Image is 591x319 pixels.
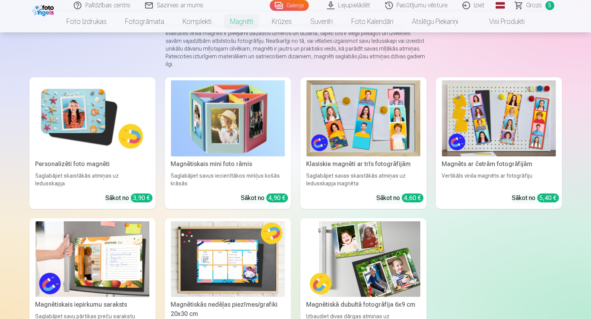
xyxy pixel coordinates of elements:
div: Magnētiskā dubultā fotogrāfija 6x9 cm [303,300,423,309]
a: Foto izdrukas [57,11,116,32]
div: 5,40 € [537,193,559,202]
a: Personalizēti foto magnētiPersonalizēti foto magnētiSaglabājiet skaistākās atmiņas uz ledusskapja... [29,77,156,209]
div: Magnēts ar četrām fotogrāfijām [439,159,559,169]
img: Magnētiskā dubultā fotogrāfija 6x9 cm [307,221,420,297]
a: Komplekti [173,11,221,32]
div: Sākot no [377,193,423,203]
a: Foto kalendāri [342,11,403,32]
div: Magnētiskais mini foto rāmis [168,159,288,169]
img: Personalizēti foto magnēti [36,80,149,156]
a: Fotogrāmata [116,11,173,32]
img: Klasiskie magnēti ar trīs fotogrāfijām [307,80,420,156]
div: 4,60 € [402,193,423,202]
div: Sākot no [512,193,559,203]
img: Magnētiskais iepirkumu saraksts [36,221,149,297]
div: Sākot no [106,193,152,203]
a: Visi produkti [467,11,534,32]
div: Vertikāls vinila magnēts ar fotogrāfiju [439,172,559,187]
div: Personalizēti foto magnēti [32,159,152,169]
a: Krūzes [262,11,301,32]
div: Saglabājiet skaistākās atmiņas uz ledusskapja [32,172,152,187]
a: Klasiskie magnēti ar trīs fotogrāfijāmKlasiskie magnēti ar trīs fotogrāfijāmSaglabājiet savas ska... [300,77,427,209]
div: Saglabājiet savus iecienītākos mirkļus košās krāsās [168,172,288,187]
img: Magnēts ar četrām fotogrāfijām [442,80,556,156]
div: Sākot no [241,193,288,203]
div: Saglabājiet savas skaistākās atmiņas uz ledusskapja magnēta [303,172,423,187]
div: 4,90 € [266,193,288,202]
a: Suvenīri [301,11,342,32]
img: Magnētiskās nedēļas piezīmes/grafiki 20x30 cm [171,221,285,297]
span: 5 [545,1,554,10]
div: Magnētiskās nedēļas piezīmes/grafiki 20x30 cm [168,300,288,319]
div: Klasiskie magnēti ar trīs fotogrāfijām [303,159,423,169]
span: Grozs [527,1,542,10]
div: Magnētiskais iepirkumu saraksts [32,300,152,309]
div: 3,90 € [131,193,152,202]
a: Magnēts ar četrām fotogrāfijāmMagnēts ar četrām fotogrāfijāmVertikāls vinila magnēts ar fotogrāfi... [436,77,562,209]
p: Foto magnēti ir ideāls veids, kā vienmēr turēt savas iecienītākās fotogrāfijas redzamā vietā. Aug... [166,22,425,68]
img: Magnētiskais mini foto rāmis [171,80,285,156]
img: /fa1 [32,3,56,16]
a: Atslēgu piekariņi [403,11,467,32]
a: Magnēti [221,11,262,32]
a: Magnētiskais mini foto rāmisMagnētiskais mini foto rāmisSaglabājiet savus iecienītākos mirkļus ko... [165,77,291,209]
